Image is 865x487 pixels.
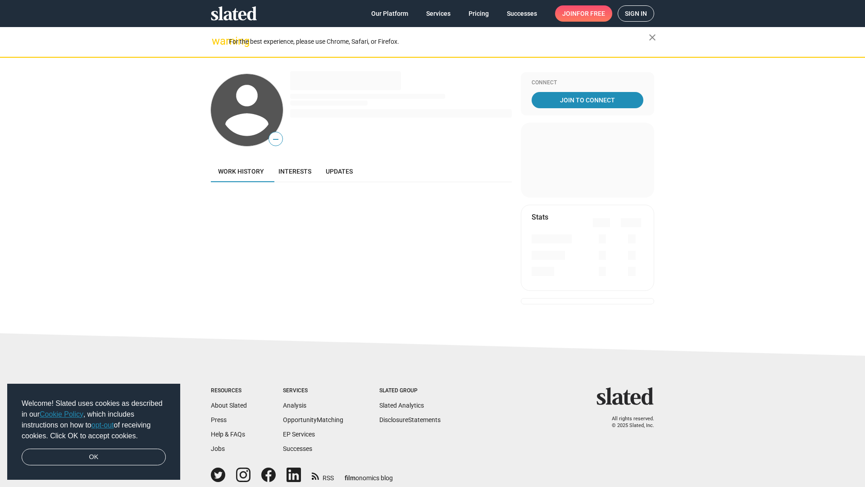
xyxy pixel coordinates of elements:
[22,398,166,441] span: Welcome! Slated uses cookies as described in our , which includes instructions on how to of recei...
[379,402,424,409] a: Slated Analytics
[326,168,353,175] span: Updates
[283,387,343,395] div: Services
[647,32,658,43] mat-icon: close
[218,168,264,175] span: Work history
[7,384,180,480] div: cookieconsent
[278,168,311,175] span: Interests
[211,416,227,423] a: Press
[283,416,343,423] a: OpportunityMatching
[364,5,415,22] a: Our Platform
[461,5,496,22] a: Pricing
[40,410,83,418] a: Cookie Policy
[562,5,605,22] span: Join
[312,469,334,482] a: RSS
[426,5,451,22] span: Services
[345,467,393,482] a: filmonomics blog
[211,431,245,438] a: Help & FAQs
[212,36,223,46] mat-icon: warning
[371,5,408,22] span: Our Platform
[577,5,605,22] span: for free
[22,449,166,466] a: dismiss cookie message
[379,387,441,395] div: Slated Group
[319,161,360,182] a: Updates
[500,5,544,22] a: Successes
[283,431,315,438] a: EP Services
[211,402,247,409] a: About Slated
[419,5,458,22] a: Services
[533,92,642,108] span: Join To Connect
[532,92,643,108] a: Join To Connect
[229,36,649,48] div: For the best experience, please use Chrome, Safari, or Firefox.
[211,161,271,182] a: Work history
[283,402,306,409] a: Analysis
[469,5,489,22] span: Pricing
[283,445,312,452] a: Successes
[379,416,441,423] a: DisclosureStatements
[507,5,537,22] span: Successes
[625,6,647,21] span: Sign in
[211,445,225,452] a: Jobs
[532,79,643,87] div: Connect
[602,416,654,429] p: All rights reserved. © 2025 Slated, Inc.
[271,161,319,182] a: Interests
[618,5,654,22] a: Sign in
[269,133,282,145] span: —
[211,387,247,395] div: Resources
[555,5,612,22] a: Joinfor free
[345,474,355,482] span: film
[532,212,548,222] mat-card-title: Stats
[91,421,114,429] a: opt-out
